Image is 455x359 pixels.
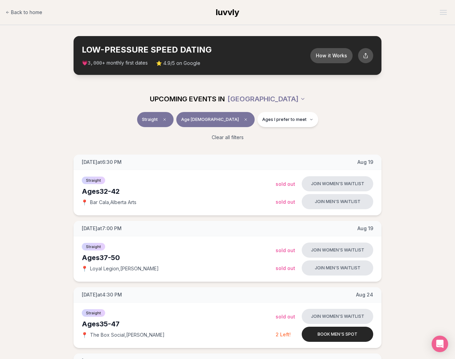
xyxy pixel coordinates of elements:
span: 📍 [82,266,87,271]
span: Sold Out [276,199,295,205]
span: Ages I prefer to meet [262,117,307,122]
span: Straight [82,177,105,184]
span: 3,000 [88,60,102,66]
span: Loyal Legion , [PERSON_NAME] [90,265,159,272]
span: [DATE] at 6:30 PM [82,159,122,166]
span: Age [DEMOGRAPHIC_DATA] [181,117,239,122]
span: 💗 + monthly first dates [82,59,148,67]
h2: LOW-PRESSURE SPEED DATING [82,44,310,55]
button: Book men's spot [302,327,373,342]
span: 📍 [82,332,87,338]
a: luvvly [216,7,239,18]
span: ⭐ 4.9/5 on Google [156,60,200,67]
span: [DATE] at 4:30 PM [82,291,122,298]
span: Sold Out [276,181,295,187]
span: Back to home [11,9,42,16]
span: Bar Cala , Alberta Arts [90,199,136,206]
span: 2 Left! [276,332,291,337]
div: Open Intercom Messenger [432,336,448,352]
div: Ages 35-47 [82,319,276,329]
span: Straight [142,117,158,122]
span: Sold Out [276,247,295,253]
span: Aug 19 [357,225,373,232]
div: Ages 37-50 [82,253,276,262]
button: Age [DEMOGRAPHIC_DATA]Clear age [176,112,255,127]
button: Join men's waitlist [302,260,373,276]
button: StraightClear event type filter [137,112,174,127]
span: UPCOMING EVENTS IN [150,94,225,104]
button: Ages I prefer to meet [257,112,318,127]
button: Join women's waitlist [302,309,373,324]
button: [GEOGRAPHIC_DATA] [227,91,306,106]
div: Ages 32-42 [82,187,276,196]
span: Aug 19 [357,159,373,166]
span: 📍 [82,200,87,205]
span: Straight [82,309,105,317]
span: Clear age [242,115,250,124]
span: Sold Out [276,265,295,271]
button: Join women's waitlist [302,243,373,258]
span: luvvly [216,7,239,17]
span: Straight [82,243,105,250]
span: Clear event type filter [160,115,169,124]
span: Sold Out [276,314,295,319]
button: How it Works [310,48,353,63]
span: Aug 24 [356,291,373,298]
button: Join men's waitlist [302,194,373,209]
button: Clear all filters [208,130,248,145]
button: Open menu [437,7,450,18]
span: [DATE] at 7:00 PM [82,225,122,232]
button: Join women's waitlist [302,176,373,191]
a: Back to home [5,5,42,19]
span: The Box Social , [PERSON_NAME] [90,332,165,338]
